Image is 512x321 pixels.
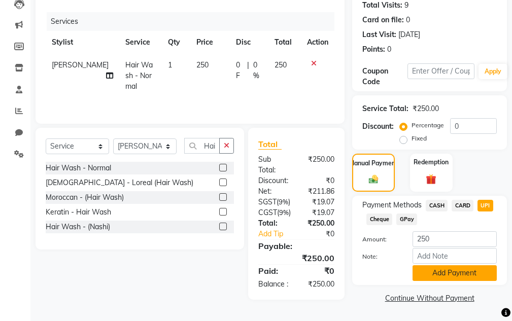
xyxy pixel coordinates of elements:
label: Fixed [412,134,427,143]
div: ( ) [251,197,298,207]
span: 9% [279,208,289,217]
th: Qty [162,31,190,54]
span: 250 [196,60,209,69]
div: Paid: [251,265,296,277]
div: ₹250.00 [251,252,342,264]
div: Service Total: [362,103,408,114]
span: GPay [396,213,417,225]
span: Payment Methods [362,200,422,210]
div: Last Visit: [362,29,396,40]
th: Stylist [46,31,119,54]
button: Apply [479,64,507,79]
div: Sub Total: [251,154,296,175]
div: ₹250.00 [413,103,439,114]
span: 0 % [253,60,262,81]
img: _cash.svg [366,174,381,185]
div: Points: [362,44,385,55]
div: ( ) [251,207,298,218]
div: Total: [251,218,296,229]
div: Card on file: [362,15,404,25]
span: 250 [275,60,287,69]
input: Search or Scan [184,138,220,154]
span: Hair Wash - Normal [125,60,153,91]
div: ₹0 [296,175,342,186]
div: ₹19.07 [298,197,342,207]
div: Coupon Code [362,66,407,87]
span: CASH [426,200,448,211]
label: Redemption [414,158,449,167]
div: ₹250.00 [296,154,342,175]
th: Disc [230,31,268,54]
div: [DEMOGRAPHIC_DATA] - Loreal (Hair Wash) [46,177,193,188]
label: Note: [355,252,404,261]
div: ₹19.07 [298,207,342,218]
div: 0 [406,15,410,25]
span: CARD [452,200,473,211]
div: ₹250.00 [296,279,342,290]
span: [PERSON_NAME] [52,60,109,69]
div: Net: [251,186,296,197]
th: Total [268,31,301,54]
label: Percentage [412,121,444,130]
span: SGST [258,197,277,206]
div: Hair Wash - Normal [46,163,111,173]
img: _gift.svg [423,173,439,186]
span: CGST [258,208,277,217]
div: Discount: [251,175,296,186]
div: ₹0 [304,229,342,239]
div: [DATE] [398,29,420,40]
a: Continue Without Payment [354,293,505,304]
div: Balance : [251,279,296,290]
span: UPI [477,200,493,211]
label: Amount: [355,235,404,244]
span: | [247,60,249,81]
button: Add Payment [413,265,497,281]
span: 9% [279,198,288,206]
div: Keratin - Hair Wash [46,207,111,218]
span: Total [258,139,282,150]
div: Hair Wash - (Nashi) [46,222,110,232]
div: Services [47,12,342,31]
div: ₹211.86 [296,186,342,197]
input: Enter Offer / Coupon Code [407,63,474,79]
input: Add Note [413,248,497,264]
span: 0 F [236,60,244,81]
div: 0 [387,44,391,55]
label: Manual Payment [349,159,398,168]
span: 1 [168,60,172,69]
th: Action [301,31,334,54]
div: ₹250.00 [296,218,342,229]
div: Discount: [362,121,394,132]
div: Payable: [251,240,342,252]
a: Add Tip [251,229,304,239]
input: Amount [413,231,497,247]
div: Moroccan - (Hair Wash) [46,192,124,203]
th: Service [119,31,162,54]
span: Cheque [366,213,392,225]
th: Price [190,31,230,54]
div: ₹0 [296,265,342,277]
